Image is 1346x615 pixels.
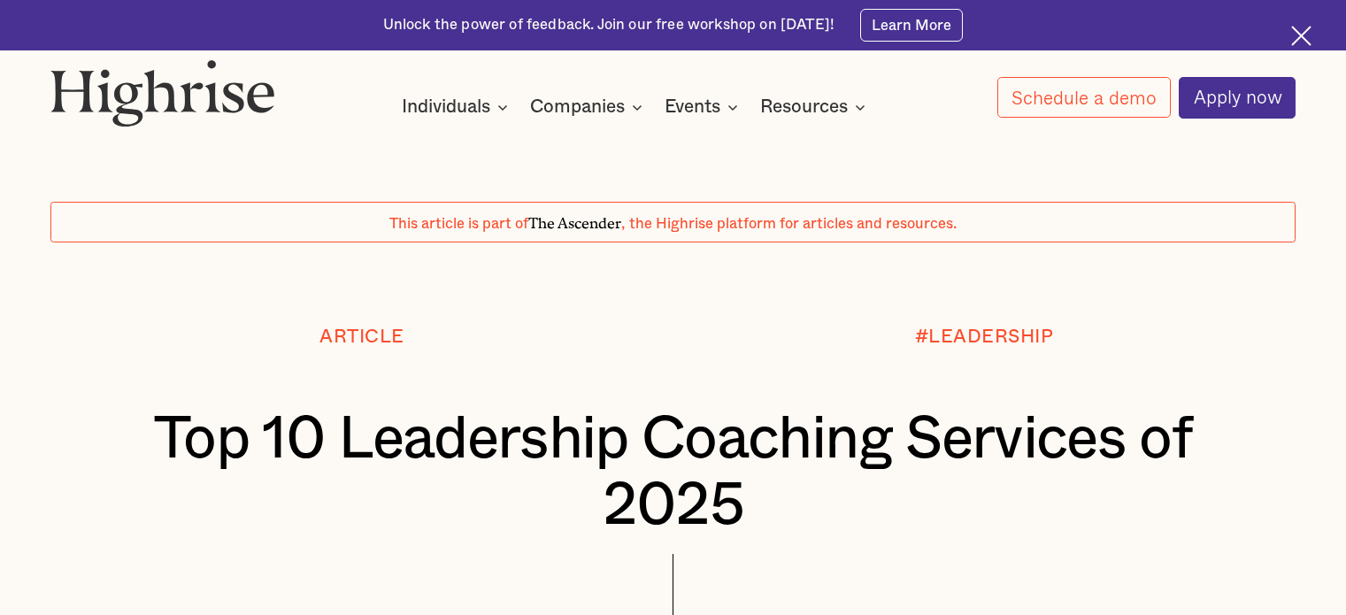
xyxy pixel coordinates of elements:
div: Resources [760,96,871,118]
span: The Ascender [528,211,621,229]
div: Article [319,327,404,348]
div: #LEADERSHIP [915,327,1054,348]
div: Companies [530,96,625,118]
div: Individuals [402,96,513,118]
div: Unlock the power of feedback. Join our free workshop on [DATE]! [383,15,835,35]
div: Companies [530,96,648,118]
a: Learn More [860,9,964,41]
h1: Top 10 Leadership Coaching Services of 2025 [103,406,1244,538]
div: Events [665,96,720,118]
a: Schedule a demo [997,77,1171,118]
span: , the Highrise platform for articles and resources. [621,217,957,231]
div: Individuals [402,96,490,118]
img: Cross icon [1291,26,1311,46]
a: Apply now [1179,77,1296,119]
div: Events [665,96,743,118]
div: Resources [760,96,848,118]
span: This article is part of [389,217,528,231]
img: Highrise logo [50,59,275,127]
